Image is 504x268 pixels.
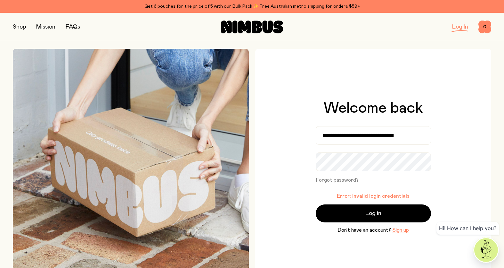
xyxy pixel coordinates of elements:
button: Log in [316,204,431,222]
span: Don’t have an account? [337,226,391,234]
a: FAQs [66,24,80,30]
p: Error: Invalid login credentials [316,193,431,199]
img: agent [474,238,498,262]
button: Forgot password? [316,176,359,184]
span: Log in [365,209,381,218]
button: Sign up [392,226,409,234]
div: Get 6 pouches for the price of 5 with our Bulk Pack ✨ Free Australian metro shipping for orders $59+ [13,3,491,10]
a: Log In [452,24,468,30]
div: Hi! How can I help you? [436,222,499,235]
h1: Welcome back [324,100,423,116]
button: 0 [478,21,491,33]
a: Mission [36,24,55,30]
